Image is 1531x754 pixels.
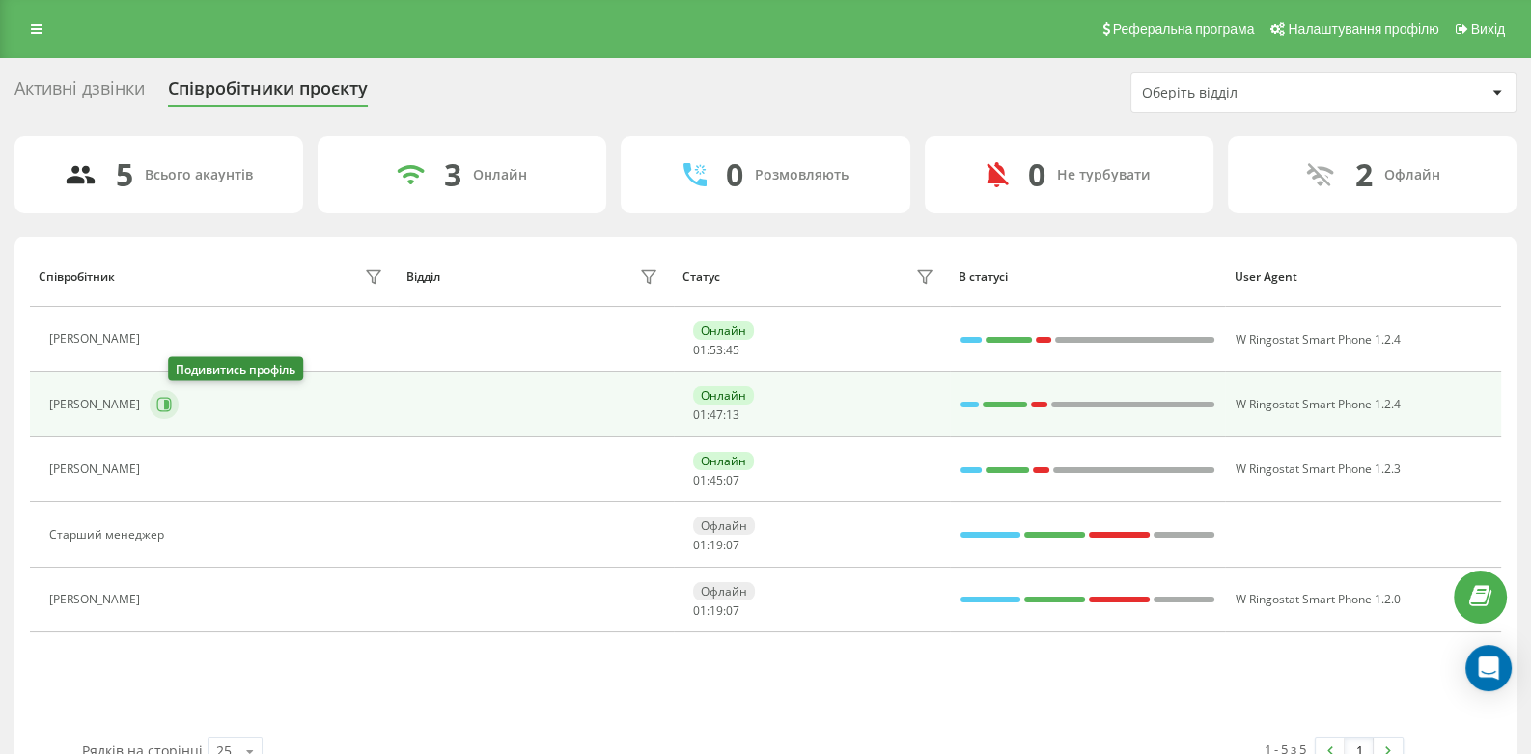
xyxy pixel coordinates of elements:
[726,537,739,553] span: 07
[1057,167,1151,183] div: Не турбувати
[1288,21,1438,37] span: Налаштування профілю
[710,602,723,619] span: 19
[145,167,253,183] div: Всього акаунтів
[1113,21,1255,37] span: Реферальна програма
[1355,156,1373,193] div: 2
[49,528,169,542] div: Старший менеджер
[473,167,527,183] div: Онлайн
[693,472,707,489] span: 01
[693,321,754,340] div: Онлайн
[693,537,707,553] span: 01
[726,602,739,619] span: 07
[693,344,739,357] div: : :
[49,332,145,346] div: [PERSON_NAME]
[1384,167,1440,183] div: Офлайн
[693,582,755,600] div: Офлайн
[693,386,754,405] div: Онлайн
[1236,461,1401,477] span: W Ringostat Smart Phone 1.2.3
[693,604,739,618] div: : :
[693,408,739,422] div: : :
[710,406,723,423] span: 47
[1235,270,1492,284] div: User Agent
[959,270,1216,284] div: В статусі
[693,539,739,552] div: : :
[1236,331,1401,348] span: W Ringostat Smart Phone 1.2.4
[406,270,440,284] div: Відділ
[693,342,707,358] span: 01
[693,602,707,619] span: 01
[1236,396,1401,412] span: W Ringostat Smart Phone 1.2.4
[693,517,755,535] div: Офлайн
[168,357,303,381] div: Подивитись профіль
[49,593,145,606] div: [PERSON_NAME]
[1465,645,1512,691] div: Open Intercom Messenger
[710,537,723,553] span: 19
[726,342,739,358] span: 45
[1471,21,1505,37] span: Вихід
[1028,156,1045,193] div: 0
[1236,591,1401,607] span: W Ringostat Smart Phone 1.2.0
[168,78,368,108] div: Співробітники проєкту
[49,462,145,476] div: [PERSON_NAME]
[39,270,115,284] div: Співробітник
[14,78,145,108] div: Активні дзвінки
[726,472,739,489] span: 07
[710,472,723,489] span: 45
[755,167,849,183] div: Розмовляють
[49,398,145,411] div: [PERSON_NAME]
[1142,85,1373,101] div: Оберіть відділ
[693,452,754,470] div: Онлайн
[710,342,723,358] span: 53
[682,270,720,284] div: Статус
[726,156,743,193] div: 0
[444,156,461,193] div: 3
[693,474,739,488] div: : :
[693,406,707,423] span: 01
[726,406,739,423] span: 13
[116,156,133,193] div: 5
